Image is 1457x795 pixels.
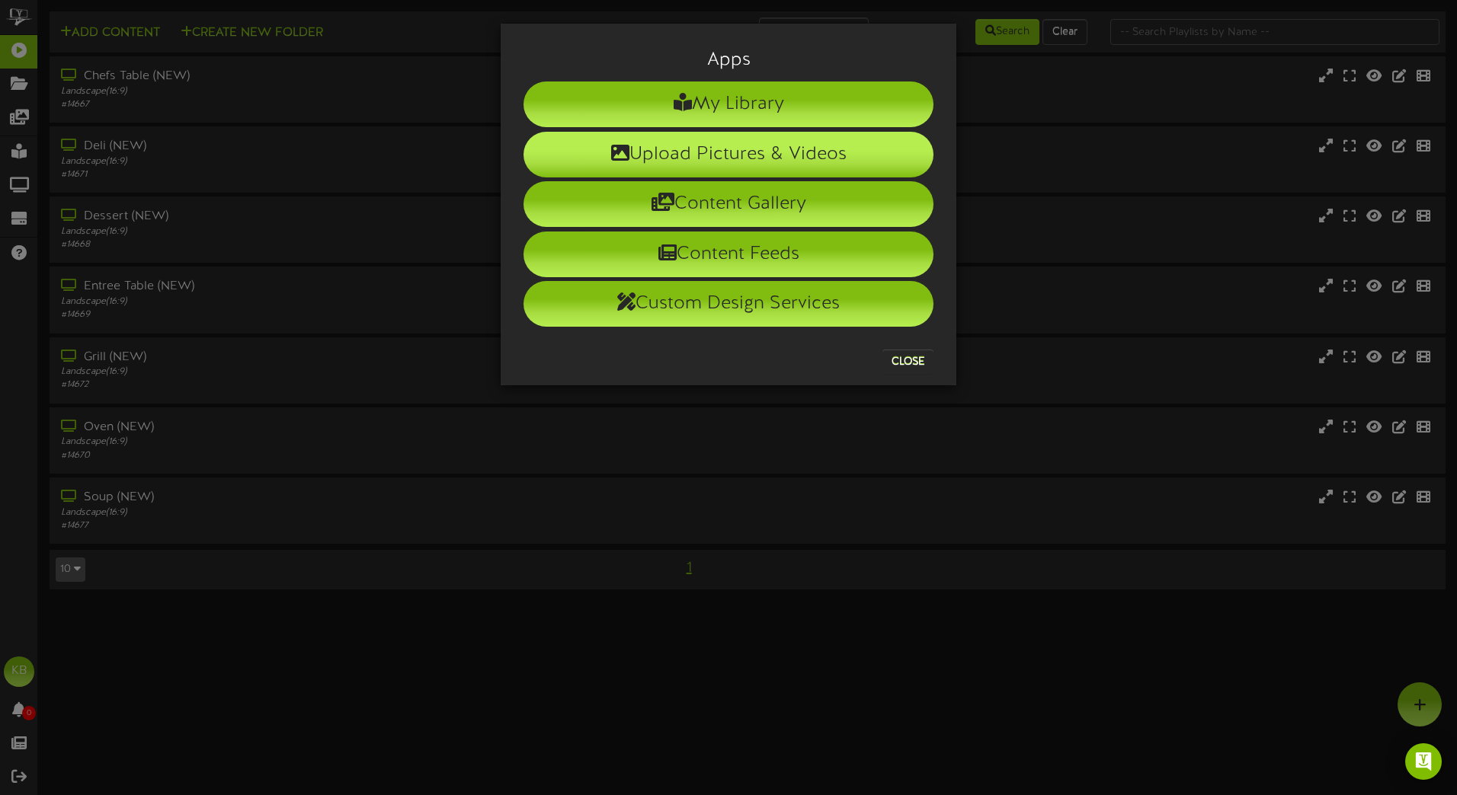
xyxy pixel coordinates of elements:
li: Content Gallery [524,181,933,227]
button: Close [882,350,933,374]
li: Content Feeds [524,231,933,277]
li: Custom Design Services [524,281,933,327]
div: Open Intercom Messenger [1405,743,1442,780]
h3: Apps [524,50,933,70]
li: My Library [524,81,933,127]
li: Upload Pictures & Videos [524,132,933,177]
